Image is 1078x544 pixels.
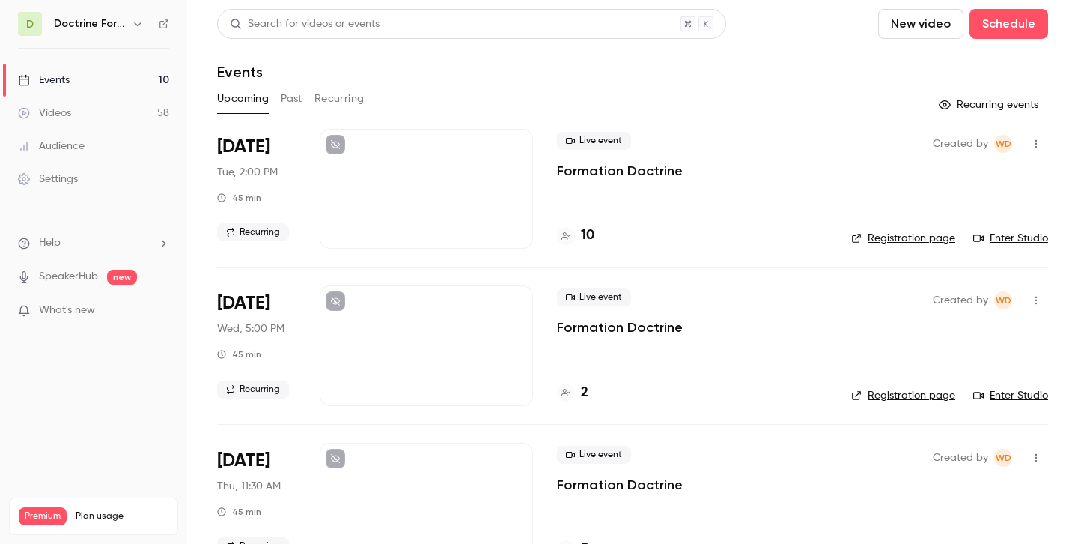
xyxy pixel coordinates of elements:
a: Registration page [851,231,955,246]
span: [DATE] [217,135,270,159]
span: Thu, 11:30 AM [217,479,281,494]
button: Recurring events [932,93,1048,117]
a: Formation Doctrine [557,162,683,180]
span: Premium [19,507,67,525]
span: [DATE] [217,291,270,315]
div: Search for videos or events [230,16,380,32]
div: 45 min [217,192,261,204]
button: Recurring [314,87,365,111]
div: Sep 10 Wed, 5:00 PM (Europe/Paris) [217,285,296,405]
span: D [26,16,34,32]
a: Enter Studio [973,231,1048,246]
span: Created by [933,135,988,153]
h1: Events [217,63,263,81]
span: WD [996,135,1011,153]
a: Registration page [851,388,955,403]
a: Formation Doctrine [557,318,683,336]
div: 45 min [217,348,261,360]
span: Tue, 2:00 PM [217,165,278,180]
button: Upcoming [217,87,269,111]
span: Recurring [217,381,289,399]
span: Wed, 5:00 PM [217,321,284,336]
span: WD [996,449,1011,467]
span: Webinar Doctrine [994,135,1012,153]
a: SpeakerHub [39,269,98,285]
span: new [107,270,137,285]
div: Events [18,73,70,88]
span: WD [996,291,1011,309]
li: help-dropdown-opener [18,235,169,251]
button: New video [878,9,963,39]
div: Videos [18,106,71,121]
div: 45 min [217,506,261,518]
h4: 2 [581,383,588,403]
span: Webinar Doctrine [994,291,1012,309]
span: Webinar Doctrine [994,449,1012,467]
a: Enter Studio [973,388,1048,403]
div: Sep 9 Tue, 2:00 PM (Europe/Paris) [217,129,296,249]
span: Recurring [217,223,289,241]
span: Help [39,235,61,251]
iframe: Noticeable Trigger [151,304,169,318]
button: Schedule [969,9,1048,39]
div: Audience [18,139,85,154]
div: Settings [18,172,78,187]
a: Formation Doctrine [557,476,683,494]
h6: Doctrine Formation Corporate [54,16,126,31]
span: [DATE] [217,449,270,473]
a: 2 [557,383,588,403]
button: Past [281,87,302,111]
span: Plan usage [76,510,168,522]
span: Created by [933,449,988,467]
h4: 10 [581,226,594,246]
span: Live event [557,132,631,150]
a: 10 [557,226,594,246]
span: Created by [933,291,988,309]
span: Live event [557,446,631,464]
span: What's new [39,303,95,318]
span: Live event [557,288,631,306]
